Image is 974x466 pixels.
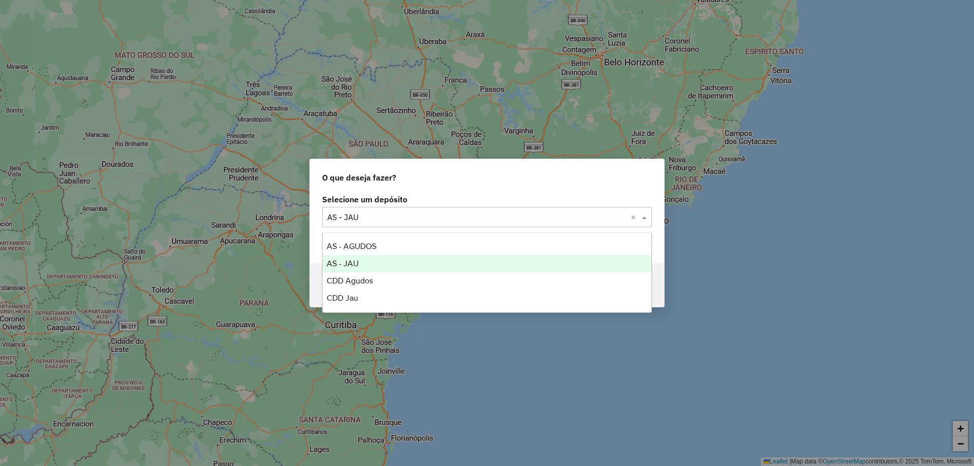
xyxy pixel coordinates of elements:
[322,193,652,205] label: Selecione um depósito
[322,171,396,184] span: O que deseja fazer?
[327,242,376,250] span: AS - AGUDOS
[631,211,639,223] span: Clear all
[327,259,359,268] span: AS - JAU
[322,232,652,313] ng-dropdown-panel: Options list
[327,294,358,302] span: CDD Jau
[327,276,373,285] span: CDD Agudos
